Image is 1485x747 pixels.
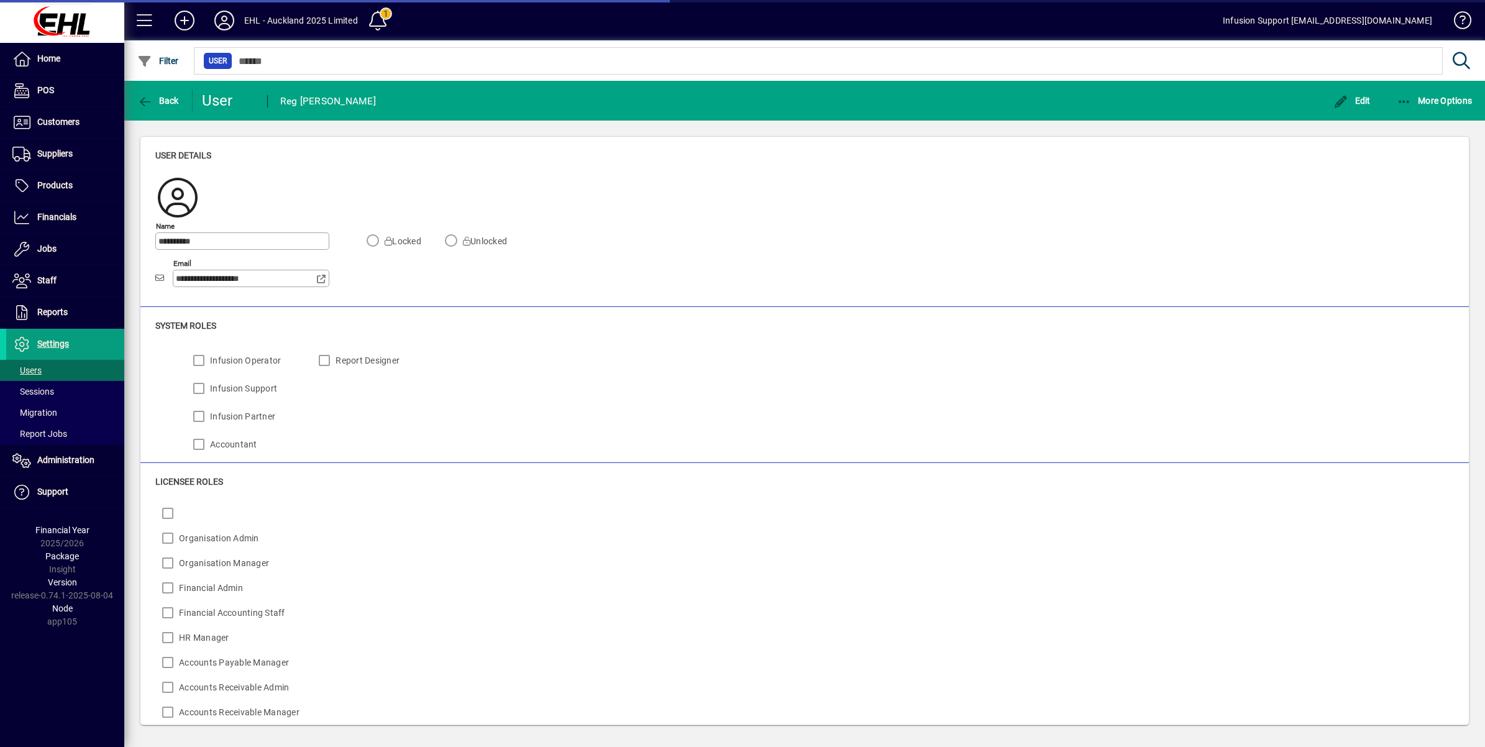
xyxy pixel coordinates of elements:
span: Staff [37,275,57,285]
a: Knowledge Base [1445,2,1469,43]
mat-label: Name [156,221,175,230]
span: System roles [155,321,216,331]
a: Staff [6,265,124,296]
a: Support [6,477,124,508]
button: Profile [204,9,244,32]
mat-label: Email [173,259,191,267]
button: Edit [1330,89,1374,112]
a: Home [6,44,124,75]
span: Reports [37,307,68,317]
a: Financials [6,202,124,233]
a: Administration [6,445,124,476]
div: EHL - Auckland 2025 Limited [244,11,358,30]
a: Report Jobs [6,423,124,444]
span: Customers [37,117,80,127]
a: Jobs [6,234,124,265]
span: Sessions [12,387,54,396]
span: Home [37,53,60,63]
a: Sessions [6,381,124,402]
button: Add [165,9,204,32]
a: Suppliers [6,139,124,170]
span: Report Jobs [12,429,67,439]
button: Filter [134,50,182,72]
a: Users [6,360,124,381]
span: Financials [37,212,76,222]
span: Users [12,365,42,375]
span: Administration [37,455,94,465]
span: More Options [1397,96,1473,106]
button: Back [134,89,182,112]
app-page-header-button: Back [124,89,193,112]
span: Settings [37,339,69,349]
a: Migration [6,402,124,423]
span: Edit [1333,96,1371,106]
a: POS [6,75,124,106]
span: Version [48,577,77,587]
span: Products [37,180,73,190]
span: POS [37,85,54,95]
span: Migration [12,408,57,418]
div: Reg [PERSON_NAME] [280,91,376,111]
a: Reports [6,297,124,328]
span: User details [155,150,211,160]
span: Package [45,551,79,561]
span: Filter [137,56,179,66]
span: Node [52,603,73,613]
button: More Options [1394,89,1476,112]
div: Infusion Support [EMAIL_ADDRESS][DOMAIN_NAME] [1223,11,1432,30]
a: Products [6,170,124,201]
span: Back [137,96,179,106]
span: Licensee roles [155,477,223,487]
div: User [202,91,255,111]
span: Suppliers [37,149,73,158]
span: Jobs [37,244,57,254]
a: Customers [6,107,124,138]
span: Financial Year [35,525,89,535]
span: User [209,55,227,67]
span: Support [37,487,68,497]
